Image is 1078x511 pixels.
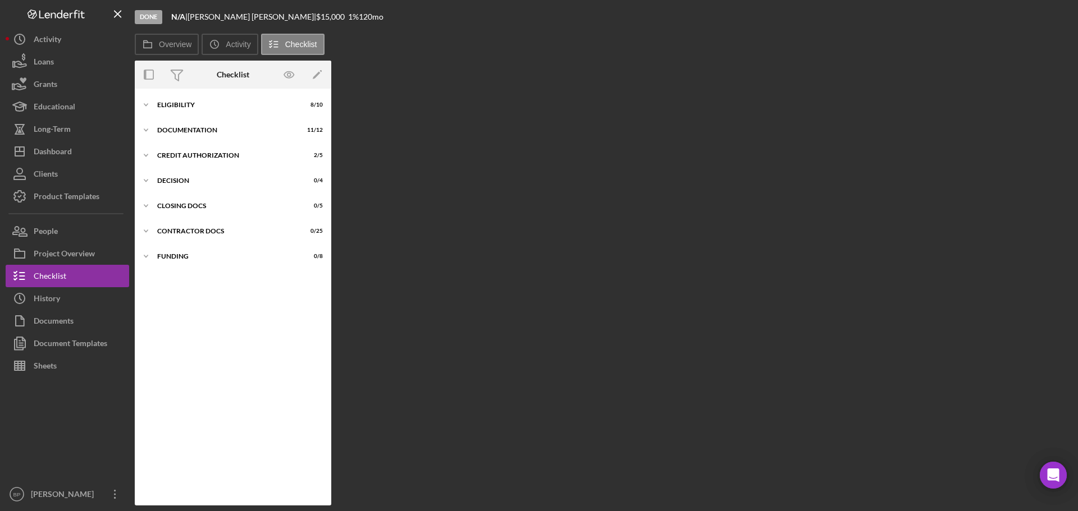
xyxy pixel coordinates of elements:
[303,202,323,209] div: 0 / 5
[6,332,129,355] button: Document Templates
[34,332,107,357] div: Document Templates
[6,185,129,208] button: Product Templates
[1040,462,1067,489] div: Open Intercom Messenger
[6,355,129,377] button: Sheets
[34,28,61,53] div: Activity
[157,202,295,209] div: CLOSING DOCS
[316,12,348,21] div: $15,000
[6,73,129,95] button: Grants
[303,152,323,159] div: 2 / 5
[34,355,57,380] div: Sheets
[157,102,295,108] div: Eligibility
[202,34,258,55] button: Activity
[285,40,317,49] label: Checklist
[28,483,101,508] div: [PERSON_NAME]
[188,12,316,21] div: [PERSON_NAME] [PERSON_NAME] |
[6,265,129,287] button: Checklist
[34,163,58,188] div: Clients
[6,310,129,332] button: Documents
[171,12,185,21] b: N/A
[6,95,129,118] button: Educational
[303,228,323,234] div: 0 / 25
[157,253,295,260] div: Funding
[261,34,325,55] button: Checklist
[34,265,66,290] div: Checklist
[6,140,129,163] button: Dashboard
[6,28,129,50] button: Activity
[6,220,129,242] button: People
[303,102,323,108] div: 8 / 10
[226,40,250,49] label: Activity
[303,177,323,184] div: 0 / 4
[34,140,72,165] div: Dashboard
[171,12,188,21] div: |
[217,70,249,79] div: Checklist
[6,163,129,185] button: Clients
[34,118,71,143] div: Long-Term
[135,10,162,24] div: Done
[6,242,129,265] button: Project Overview
[34,310,74,335] div: Documents
[6,50,129,73] button: Loans
[13,491,21,498] text: BP
[348,12,359,21] div: 1 %
[34,242,95,268] div: Project Overview
[34,287,60,312] div: History
[159,40,191,49] label: Overview
[34,95,75,121] div: Educational
[34,73,57,98] div: Grants
[34,220,58,245] div: People
[157,127,295,133] div: Documentation
[135,34,199,55] button: Overview
[6,287,129,310] button: History
[157,177,295,184] div: Decision
[6,118,129,140] button: Long-Term
[303,127,323,133] div: 11 / 12
[34,185,99,210] div: Product Templates
[359,12,383,21] div: 120 mo
[34,50,54,76] div: Loans
[157,228,295,234] div: Contractor Docs
[6,483,129,505] button: BP[PERSON_NAME]
[157,152,295,159] div: CREDIT AUTHORIZATION
[303,253,323,260] div: 0 / 8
